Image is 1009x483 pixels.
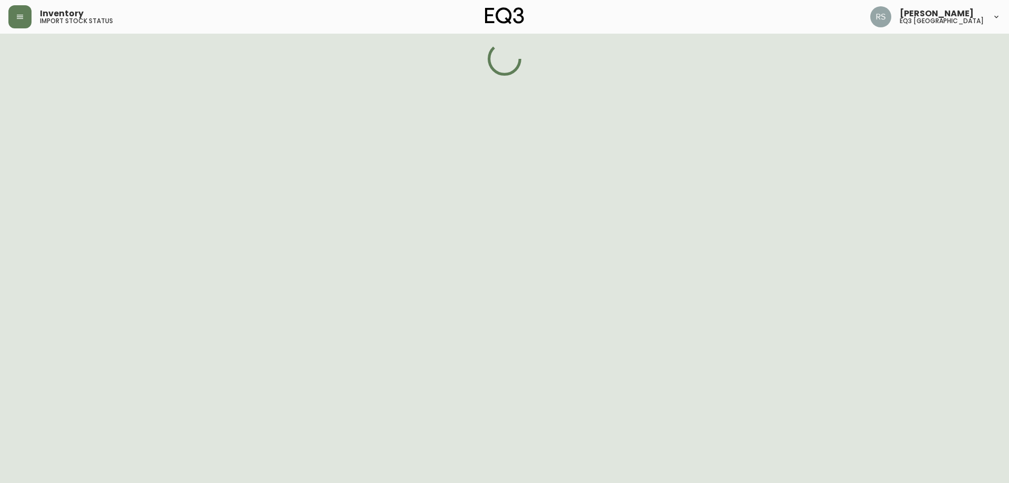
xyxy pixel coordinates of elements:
h5: eq3 [GEOGRAPHIC_DATA] [900,18,984,24]
textarea: [PERSON_NAME] [32,43,145,72]
img: logo [485,7,524,24]
span: [PERSON_NAME] [900,9,974,18]
span: Inventory [40,9,84,18]
img: 8fb1f8d3fb383d4dec505d07320bdde0 [870,6,891,27]
textarea: The timeless design and natural detailing of the [PERSON_NAME] nightstand give it a mid-century m... [32,77,145,131]
h5: import stock status [40,18,113,24]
